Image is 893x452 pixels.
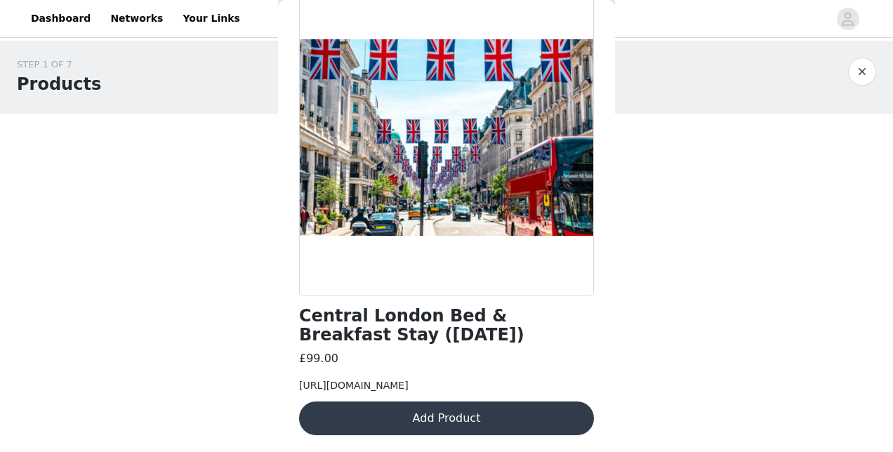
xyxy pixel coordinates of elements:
h3: £99.00 [299,350,338,367]
div: avatar [841,8,854,30]
span: [URL][DOMAIN_NAME] [299,380,409,391]
button: Add Product [299,401,594,435]
h1: Central London Bed & Breakfast Stay ([DATE]) [299,307,594,345]
div: STEP 1 OF 7 [17,58,101,72]
a: Dashboard [22,3,99,34]
h1: Products [17,72,101,97]
a: Your Links [174,3,249,34]
a: Networks [102,3,171,34]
